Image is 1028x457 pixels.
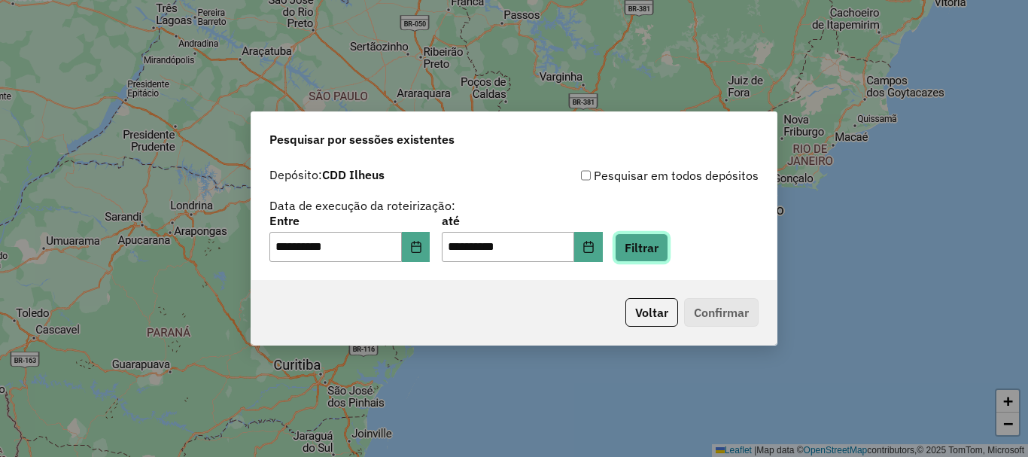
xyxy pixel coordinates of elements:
[269,130,455,148] span: Pesquisar por sessões existentes
[615,233,668,262] button: Filtrar
[625,298,678,327] button: Voltar
[269,166,385,184] label: Depósito:
[574,232,603,262] button: Choose Date
[269,212,430,230] label: Entre
[322,167,385,182] strong: CDD Ilheus
[442,212,602,230] label: até
[514,166,759,184] div: Pesquisar em todos depósitos
[269,197,455,215] label: Data de execução da roteirização:
[402,232,430,262] button: Choose Date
